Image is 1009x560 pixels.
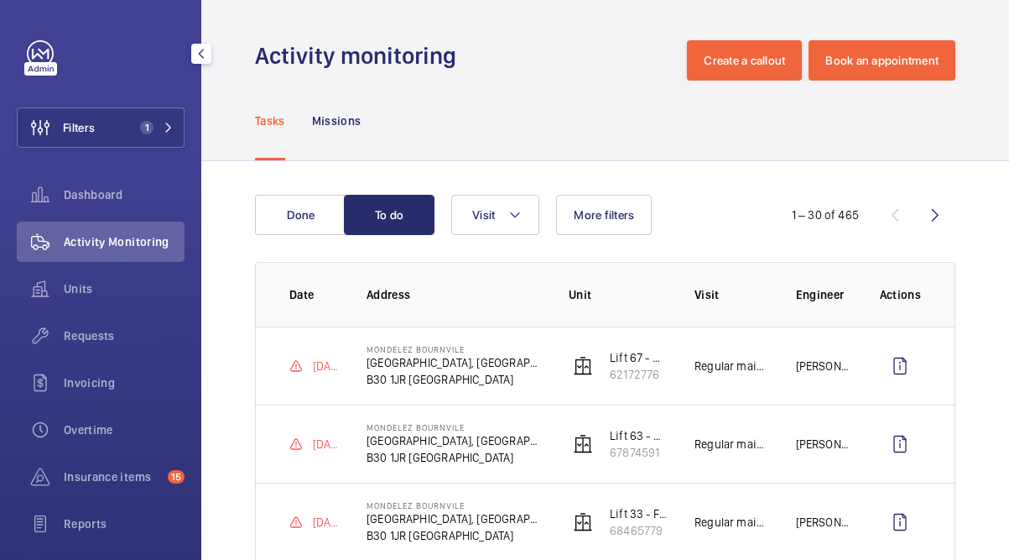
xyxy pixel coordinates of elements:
span: 15 [168,470,185,484]
p: B30 1JR [GEOGRAPHIC_DATA] [367,527,542,544]
p: 68465779 [610,522,668,539]
span: Filters [63,119,95,136]
p: Lift 33 - Factory - Chocolate Block [610,505,668,522]
button: Filters1 [17,107,185,148]
p: Mondelez Bournvile [367,422,542,432]
span: Units [64,280,185,297]
p: B30 1JR [GEOGRAPHIC_DATA] [367,449,542,466]
img: elevator.svg [573,356,593,376]
p: [DATE] [313,514,340,531]
p: [PERSON_NAME] [796,514,853,531]
p: [GEOGRAPHIC_DATA], [GEOGRAPHIC_DATA] [367,432,542,449]
p: 62172776 [610,366,668,383]
p: [DATE] [313,358,340,374]
button: Visit [451,195,539,235]
span: Requests [64,327,185,344]
div: 1 – 30 of 465 [792,207,859,223]
p: B30 1JR [GEOGRAPHIC_DATA] [367,371,542,388]
p: Tasks [255,113,285,129]
p: [PERSON_NAME] [796,436,853,453]
p: [PERSON_NAME] [796,358,853,374]
p: Date [289,286,340,303]
h1: Activity monitoring [255,40,466,71]
span: Dashboard [64,186,185,203]
p: Lift 67 - Disabled Lift L2 - [GEOGRAPHIC_DATA] [610,349,668,366]
span: Reports [64,516,185,532]
p: Regular maintenance [694,436,769,453]
span: Insurance items [64,468,161,485]
p: Mondelez Bournvile [367,500,542,510]
span: Overtime [64,421,185,438]
button: To do [344,195,434,235]
span: 1 [140,121,153,134]
p: Lift 63 - Commercial - [GEOGRAPHIC_DATA] [610,427,668,444]
img: elevator.svg [573,434,593,454]
span: Visit [472,208,495,222]
p: Regular maintenance [694,358,769,374]
p: [GEOGRAPHIC_DATA], [GEOGRAPHIC_DATA] [367,354,542,371]
p: [GEOGRAPHIC_DATA], [GEOGRAPHIC_DATA] [367,510,542,527]
span: More filters [574,208,634,222]
span: Activity Monitoring [64,233,185,250]
button: Book an appointment [809,40,955,81]
p: Address [367,286,542,303]
p: Actions [880,286,921,303]
img: elevator.svg [573,512,593,532]
p: Mondelez Bournvile [367,344,542,354]
p: Engineer [796,286,853,303]
p: [DATE] [313,436,340,453]
p: Regular maintenance [694,514,769,531]
button: Done [255,195,346,235]
span: Invoicing [64,374,185,391]
p: Missions [312,113,361,129]
button: Create a callout [687,40,802,81]
p: Unit [569,286,668,303]
p: 67874591 [610,444,668,461]
p: Visit [694,286,769,303]
button: More filters [556,195,652,235]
